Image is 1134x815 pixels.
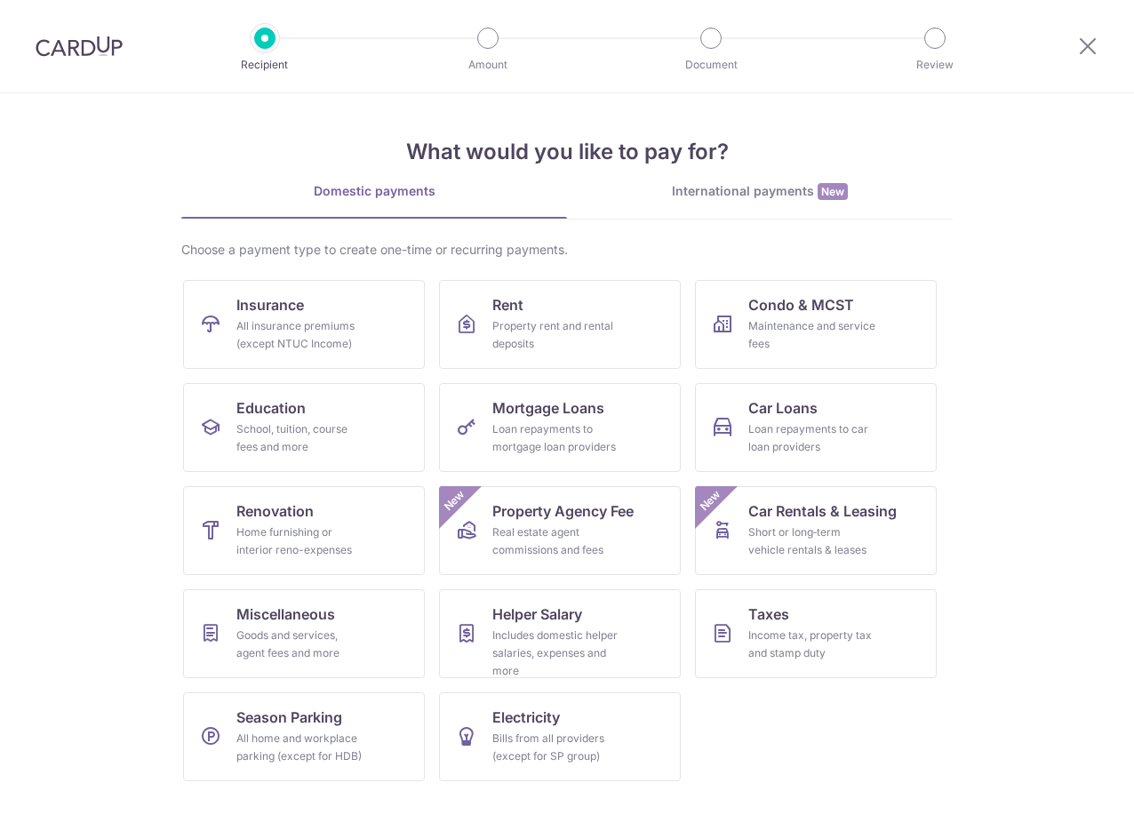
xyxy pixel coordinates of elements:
[440,486,469,515] span: New
[236,730,364,765] div: All home and workplace parking (except for HDB)
[492,397,604,419] span: Mortgage Loans
[236,317,364,353] div: All insurance premiums (except NTUC Income)
[422,56,554,74] p: Amount
[181,182,567,200] div: Domestic payments
[36,36,123,57] img: CardUp
[748,397,818,419] span: Car Loans
[236,523,364,559] div: Home furnishing or interior reno-expenses
[645,56,777,74] p: Document
[748,500,897,522] span: Car Rentals & Leasing
[492,707,560,728] span: Electricity
[492,603,582,625] span: Helper Salary
[236,707,342,728] span: Season Parking
[439,280,681,369] a: RentProperty rent and rental deposits
[696,486,725,515] span: New
[199,56,331,74] p: Recipient
[236,294,304,316] span: Insurance
[748,627,876,662] div: Income tax, property tax and stamp duty
[183,692,425,781] a: Season ParkingAll home and workplace parking (except for HDB)
[695,383,937,472] a: Car LoansLoan repayments to car loan providers
[492,627,620,680] div: Includes domestic helper salaries, expenses and more
[236,397,306,419] span: Education
[492,420,620,456] div: Loan repayments to mortgage loan providers
[492,523,620,559] div: Real estate agent commissions and fees
[818,183,848,200] span: New
[748,603,789,625] span: Taxes
[236,627,364,662] div: Goods and services, agent fees and more
[748,523,876,559] div: Short or long‑term vehicle rentals & leases
[748,294,854,316] span: Condo & MCST
[183,486,425,575] a: RenovationHome furnishing or interior reno-expenses
[748,420,876,456] div: Loan repayments to car loan providers
[695,280,937,369] a: Condo & MCSTMaintenance and service fees
[492,317,620,353] div: Property rent and rental deposits
[492,294,523,316] span: Rent
[183,589,425,678] a: MiscellaneousGoods and services, agent fees and more
[181,241,953,259] div: Choose a payment type to create one-time or recurring payments.
[439,486,681,575] a: Property Agency FeeReal estate agent commissions and feesNew
[567,182,953,201] div: International payments
[492,500,634,522] span: Property Agency Fee
[183,280,425,369] a: InsuranceAll insurance premiums (except NTUC Income)
[695,589,937,678] a: TaxesIncome tax, property tax and stamp duty
[236,603,335,625] span: Miscellaneous
[492,730,620,765] div: Bills from all providers (except for SP group)
[439,589,681,678] a: Helper SalaryIncludes domestic helper salaries, expenses and more
[183,383,425,472] a: EducationSchool, tuition, course fees and more
[695,486,937,575] a: Car Rentals & LeasingShort or long‑term vehicle rentals & leasesNew
[236,500,314,522] span: Renovation
[1020,762,1116,806] iframe: Opens a widget where you can find more information
[869,56,1001,74] p: Review
[748,317,876,353] div: Maintenance and service fees
[181,136,953,168] h4: What would you like to pay for?
[439,383,681,472] a: Mortgage LoansLoan repayments to mortgage loan providers
[439,692,681,781] a: ElectricityBills from all providers (except for SP group)
[236,420,364,456] div: School, tuition, course fees and more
